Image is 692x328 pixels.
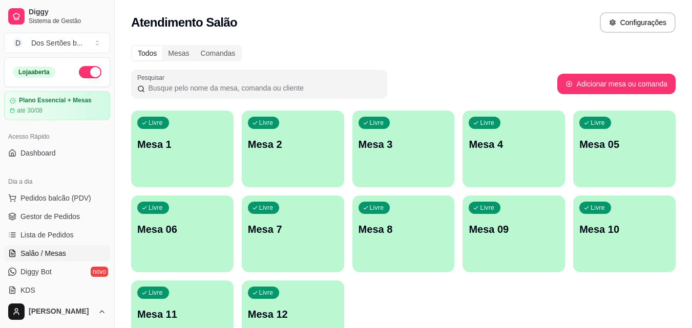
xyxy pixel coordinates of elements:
a: Salão / Mesas [4,245,110,261]
p: Mesa 06 [137,222,227,236]
p: Livre [370,204,384,212]
p: Livre [370,119,384,127]
a: DiggySistema de Gestão [4,4,110,29]
p: Mesa 11 [137,307,227,321]
a: KDS [4,282,110,298]
p: Livre [480,119,494,127]
p: Livre [591,204,605,212]
span: D [13,38,23,48]
a: Plano Essencial + Mesasaté 30/08 [4,91,110,120]
p: Mesa 05 [579,137,669,151]
button: Adicionar mesa ou comanda [557,74,676,94]
h2: Atendimento Salão [131,14,237,31]
p: Mesa 2 [248,137,338,151]
a: Gestor de Pedidos [4,208,110,225]
div: Acesso Rápido [4,128,110,145]
p: Livre [259,289,274,297]
button: LivreMesa 4 [463,111,565,187]
button: LivreMesa 10 [573,195,676,272]
label: Pesquisar [137,73,168,82]
button: Pedidos balcão (PDV) [4,190,110,206]
button: Alterar Status [79,66,101,78]
button: Select a team [4,33,110,53]
p: Mesa 1 [137,137,227,151]
div: Mesas [162,46,195,60]
a: Diggy Botnovo [4,264,110,280]
a: Dashboard [4,145,110,161]
button: LivreMesa 2 [242,111,344,187]
div: Todos [132,46,162,60]
p: Mesa 4 [469,137,559,151]
p: Mesa 09 [469,222,559,236]
span: [PERSON_NAME] [29,307,94,316]
button: LivreMesa 05 [573,111,676,187]
p: Livre [480,204,494,212]
a: Lista de Pedidos [4,227,110,243]
div: Dos Sertões b ... [31,38,82,48]
span: Sistema de Gestão [29,17,106,25]
article: até 30/08 [17,106,43,115]
p: Mesa 12 [248,307,338,321]
span: KDS [20,285,35,295]
span: Diggy Bot [20,267,52,277]
div: Loja aberta [13,67,55,78]
p: Livre [149,204,163,212]
span: Gestor de Pedidos [20,211,80,222]
p: Livre [149,119,163,127]
span: Dashboard [20,148,56,158]
div: Comandas [195,46,241,60]
article: Plano Essencial + Mesas [19,97,92,104]
p: Livre [259,119,274,127]
button: Configurações [600,12,676,33]
p: Mesa 10 [579,222,669,236]
button: LivreMesa 09 [463,195,565,272]
span: Salão / Mesas [20,248,66,258]
button: LivreMesa 8 [352,195,455,272]
p: Mesa 7 [248,222,338,236]
p: Mesa 3 [359,137,449,151]
span: Diggy [29,8,106,17]
button: LivreMesa 06 [131,195,234,272]
div: Dia a dia [4,173,110,190]
button: LivreMesa 1 [131,111,234,187]
p: Livre [259,204,274,212]
button: LivreMesa 3 [352,111,455,187]
input: Pesquisar [145,83,381,93]
p: Mesa 8 [359,222,449,236]
span: Pedidos balcão (PDV) [20,193,91,203]
button: LivreMesa 7 [242,195,344,272]
p: Livre [149,289,163,297]
button: [PERSON_NAME] [4,299,110,324]
p: Livre [591,119,605,127]
span: Lista de Pedidos [20,230,74,240]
